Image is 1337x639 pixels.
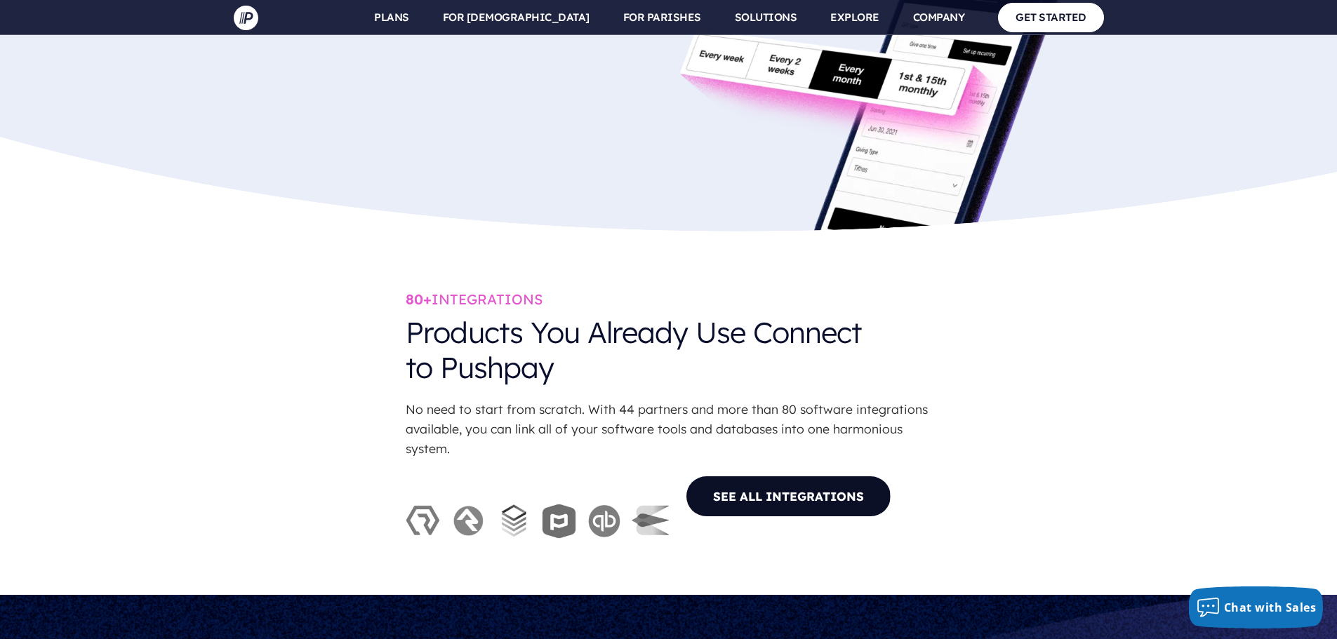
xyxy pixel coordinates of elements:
span: Chat with Sales [1224,600,1317,615]
button: Chat with Sales [1189,586,1324,628]
h2: INTEGRATIONS [406,291,932,308]
b: 80+ [406,290,432,308]
a: GET STARTED [998,3,1104,32]
a: SEE ALL INTEGRATIONS [686,476,891,517]
img: logos-integrations.png [406,504,669,539]
p: Products You Already Use Connect to Pushpay [406,308,862,392]
p: No need to start from scratch. With 44 partners and more than 80 software integrations available,... [406,392,932,465]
